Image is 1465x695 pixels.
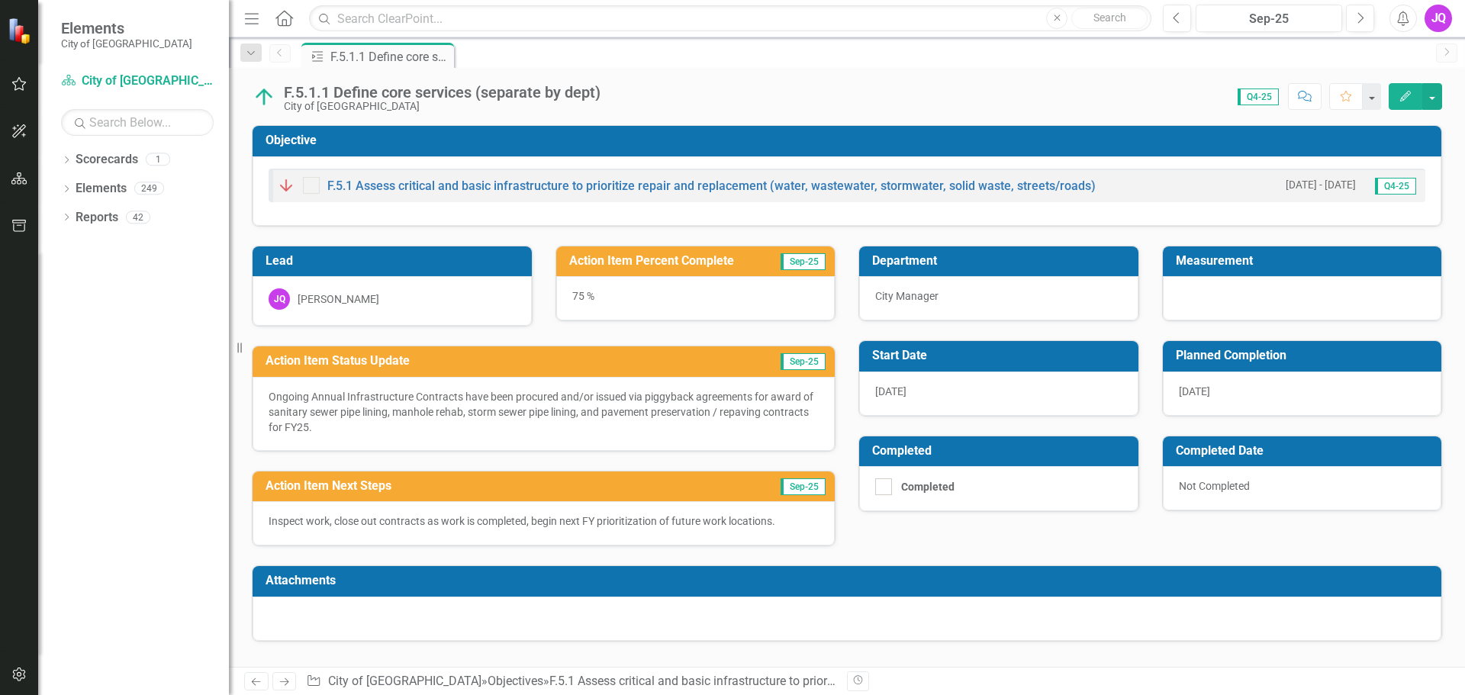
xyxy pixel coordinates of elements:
[875,385,906,397] span: [DATE]
[781,478,826,495] span: Sep-25
[269,288,290,310] div: JQ
[8,17,34,43] img: ClearPoint Strategy
[284,101,600,112] div: City of [GEOGRAPHIC_DATA]
[1163,466,1442,510] div: Not Completed
[76,209,118,227] a: Reports
[61,72,214,90] a: City of [GEOGRAPHIC_DATA]
[266,254,524,268] h3: Lead
[76,180,127,198] a: Elements
[569,254,771,268] h3: Action Item Percent Complete
[266,479,675,493] h3: Action Item Next Steps
[875,288,1122,304] p: City Manager
[1093,11,1126,24] span: Search
[269,389,819,435] p: Ongoing Annual Infrastructure Contracts have been procured and/or issued via piggyback agreements...
[1238,88,1279,105] span: Q4-25
[266,574,1434,587] h3: Attachments
[266,134,1434,147] h3: Objective
[1196,5,1342,32] button: Sep-25
[781,253,826,270] span: Sep-25
[781,353,826,370] span: Sep-25
[549,674,1292,688] a: F.5.1 Assess critical and basic infrastructure to prioritize repair and replacement (water, waste...
[284,84,600,101] div: F.5.1.1 Define core services (separate by dept)
[330,47,450,66] div: F.5.1.1 Define core services (separate by dept)
[1176,349,1434,362] h3: Planned Completion
[1176,254,1434,268] h3: Measurement
[269,513,819,529] p: Inspect work, close out contracts as work is completed, begin next FY prioritization of future wo...
[328,674,481,688] a: City of [GEOGRAPHIC_DATA]
[327,179,1096,193] a: F.5.1 Assess critical and basic infrastructure to prioritize repair and replacement (water, waste...
[126,211,150,224] div: 42
[1375,178,1416,195] span: Q4-25
[872,444,1131,458] h3: Completed
[1286,178,1356,192] small: [DATE] - [DATE]
[1071,8,1148,29] button: Search
[134,182,164,195] div: 249
[61,109,214,136] input: Search Below...
[266,354,690,368] h3: Action Item Status Update
[61,19,192,37] span: Elements
[1201,10,1337,28] div: Sep-25
[1425,5,1452,32] button: JQ
[146,153,170,166] div: 1
[306,673,836,690] div: » » »
[1176,444,1434,458] h3: Completed Date
[298,291,379,307] div: [PERSON_NAME]
[277,176,295,195] img: Off Track
[872,349,1131,362] h3: Start Date
[61,37,192,50] small: City of [GEOGRAPHIC_DATA]
[872,254,1131,268] h3: Department
[309,5,1151,32] input: Search ClearPoint...
[488,674,543,688] a: Objectives
[76,151,138,169] a: Scorecards
[252,85,276,109] img: On Track
[1179,385,1210,397] span: [DATE]
[556,276,836,320] div: 75 %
